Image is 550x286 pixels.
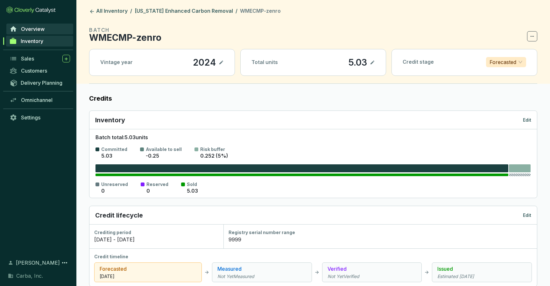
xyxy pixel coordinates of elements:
[437,265,526,273] p: Issued
[437,273,526,280] i: Estimated [DATE]
[200,146,228,153] p: Risk buffer
[6,112,73,123] a: Settings
[16,272,43,280] span: Carba, Inc.
[130,8,132,15] li: /
[94,229,218,236] div: Crediting period
[95,134,531,141] p: Batch total: 5.03 units
[89,34,161,41] p: WMECMP-zenro
[21,38,43,44] span: Inventory
[193,57,216,68] p: 2024
[217,265,307,273] p: Measured
[6,53,73,64] a: Sales
[101,146,127,153] p: Committed
[101,188,105,195] p: 0
[21,26,45,32] span: Overview
[21,55,34,62] span: Sales
[94,254,532,260] div: Credit timeline
[146,188,150,195] p: 0
[100,265,196,273] p: Forecasted
[251,59,278,66] p: Total units
[6,65,73,76] a: Customers
[217,273,307,280] i: Not Yet Measured
[21,68,47,74] span: Customers
[21,80,62,86] span: Delivery Planning
[89,26,161,34] p: BATCH
[101,181,128,188] p: Unreserved
[6,24,73,34] a: Overview
[523,117,531,123] p: Edit
[240,8,281,14] span: WMECMP-zenro
[146,146,182,153] p: Available to sell
[490,57,516,67] p: Forecasted
[229,236,532,243] div: 9999
[328,265,417,273] p: Verified
[16,259,60,267] span: [PERSON_NAME]
[200,153,228,159] span: 0.252 (5%)
[88,8,129,15] a: All Inventory
[100,273,196,280] p: [DATE]
[187,181,198,188] p: Sold
[21,97,53,103] span: Omnichannel
[89,94,537,103] label: Credits
[133,8,234,15] a: [US_STATE] Enhanced Carbon Removal
[146,153,159,160] p: -0.25
[523,212,531,218] p: Edit
[6,36,73,46] a: Inventory
[100,59,133,66] p: Vintage year
[101,153,112,160] p: 5.03
[6,77,73,88] a: Delivery Planning
[95,116,125,125] p: Inventory
[348,57,367,68] p: 5.03
[146,181,168,188] p: Reserved
[94,236,218,243] div: [DATE] - [DATE]
[6,95,73,105] a: Omnichannel
[328,273,417,280] i: Not Yet Verified
[236,8,237,15] li: /
[187,188,198,195] p: 5.03
[95,211,143,220] p: Credit lifecycle
[403,59,434,66] p: Credit stage
[229,229,532,236] div: Registry serial number range
[21,114,40,121] span: Settings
